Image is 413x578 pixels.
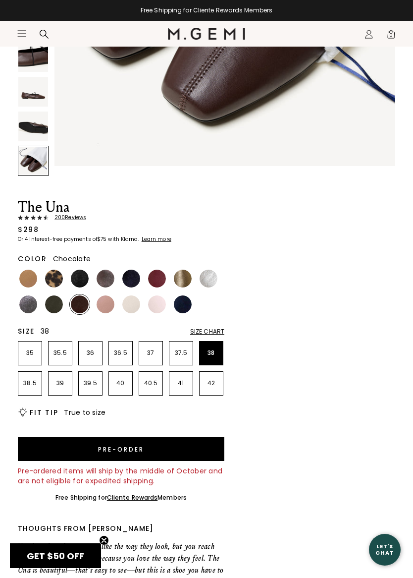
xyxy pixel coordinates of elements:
[200,270,217,288] img: Silver
[174,270,192,288] img: Gold
[109,349,132,357] p: 36.5
[169,349,193,357] p: 37.5
[49,349,72,357] p: 35.5
[27,550,84,562] span: GET $50 OFF
[18,255,47,263] h2: Color
[148,270,166,288] img: Burgundy
[17,29,27,39] button: Open site menu
[18,200,224,215] h1: The Una
[18,466,224,486] div: Pre-ordered items will ship by the middle of October and are not eligible for expedited shipping.
[49,379,72,387] p: 39
[64,407,105,417] span: True to size
[168,28,246,40] img: M.Gemi
[139,379,162,387] p: 40.5
[122,295,140,313] img: Ecru
[18,225,39,234] div: $298
[386,31,396,41] span: 0
[190,328,224,336] div: Size Chart
[45,295,63,313] img: Military
[97,295,114,313] img: Antique Rose
[18,327,35,335] h2: Size
[174,295,192,313] img: Navy
[18,437,224,461] button: Pre-order
[122,270,140,288] img: Midnight Blue
[30,408,58,416] h2: Fit Tip
[55,494,187,502] div: Free Shipping for Members
[169,379,193,387] p: 41
[109,379,132,387] p: 40
[141,236,171,242] a: Learn more
[139,349,162,357] p: 37
[148,295,166,313] img: Ballerina Pink
[97,235,106,243] klarna-placement-style-amount: $75
[71,270,89,288] img: Black
[79,379,102,387] p: 39.5
[107,493,158,502] a: Cliente Rewards
[142,235,171,243] klarna-placement-style-cta: Learn more
[19,295,37,313] img: Gunmetal
[49,215,86,221] span: 200 Review s
[108,235,140,243] klarna-placement-style-body: with Klarna
[18,524,224,532] div: Thoughts from [PERSON_NAME]
[18,112,48,141] img: The Una
[200,379,223,387] p: 42
[18,215,224,221] a: 200Reviews
[19,270,37,288] img: Light Tan
[41,326,50,336] span: 38
[18,235,97,243] klarna-placement-style-body: Or 4 interest-free payments of
[79,349,102,357] p: 36
[18,349,42,357] p: 35
[10,543,101,568] div: GET $50 OFFClose teaser
[369,543,401,556] div: Let's Chat
[97,270,114,288] img: Cocoa
[18,77,48,107] img: The Una
[18,379,42,387] p: 38.5
[71,295,89,313] img: Chocolate
[200,349,223,357] p: 38
[53,254,91,264] span: Chocolate
[45,270,63,288] img: Leopard Print
[99,535,109,545] button: Close teaser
